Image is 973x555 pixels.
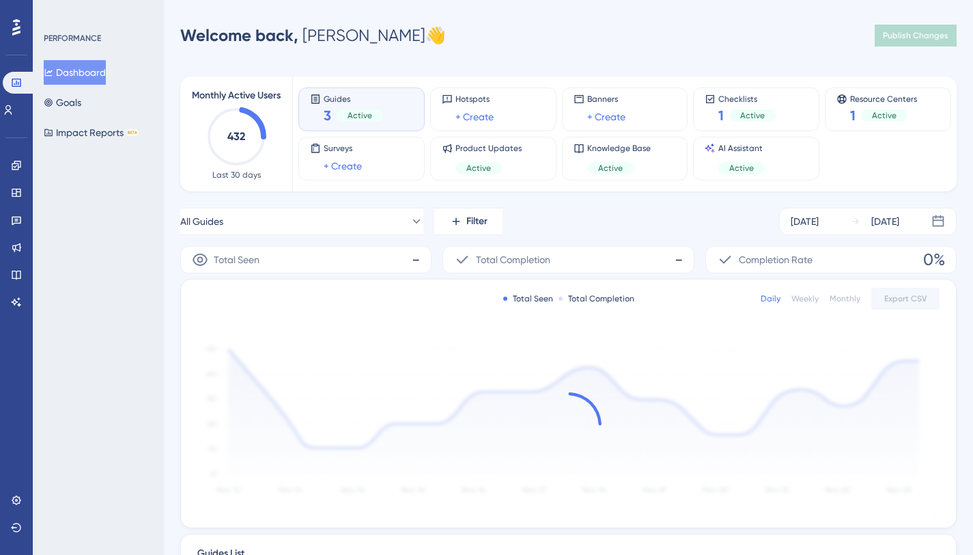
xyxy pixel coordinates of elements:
span: Total Seen [214,252,259,268]
div: Total Seen [503,293,553,304]
span: Export CSV [884,293,927,304]
div: [DATE] [871,213,899,230]
span: Active [598,163,623,174]
span: Publish Changes [883,30,948,41]
span: Active [872,110,897,121]
span: Active [740,110,765,121]
span: Guides [324,94,383,103]
span: 1 [718,106,724,125]
a: + Create [324,158,362,174]
div: Monthly [830,293,860,304]
span: - [675,249,683,271]
span: Total Completion [476,252,550,268]
span: Last 30 days [212,170,261,180]
span: 0% [923,249,945,271]
span: Surveys [324,143,362,154]
a: + Create [587,109,625,125]
button: Filter [434,208,503,235]
text: 432 [227,130,245,143]
span: Checklists [718,94,776,103]
span: Completion Rate [739,252,813,268]
span: Hotspots [455,94,494,105]
button: Dashboard [44,60,106,85]
span: Banners [587,94,625,105]
div: PERFORMANCE [44,33,101,44]
div: Weekly [791,293,819,304]
div: Total Completion [559,293,634,304]
button: Goals [44,90,81,115]
span: 1 [850,106,856,125]
span: Product Updates [455,143,522,154]
div: [DATE] [791,213,819,230]
div: BETA [126,129,139,136]
span: Active [729,163,754,174]
span: All Guides [180,213,223,230]
button: Export CSV [871,288,940,310]
span: 3 [324,106,331,125]
span: Welcome back, [180,25,298,45]
button: All Guides [180,208,423,235]
span: Knowledge Base [587,143,651,154]
button: Impact ReportsBETA [44,120,139,145]
span: AI Assistant [718,143,765,154]
span: Active [348,110,372,121]
span: - [412,249,420,271]
span: Filter [466,213,488,230]
div: [PERSON_NAME] 👋 [180,25,446,46]
div: Daily [761,293,780,304]
span: Monthly Active Users [192,87,281,104]
button: Publish Changes [875,25,957,46]
span: Resource Centers [850,94,917,103]
span: Active [466,163,491,174]
a: + Create [455,109,494,125]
